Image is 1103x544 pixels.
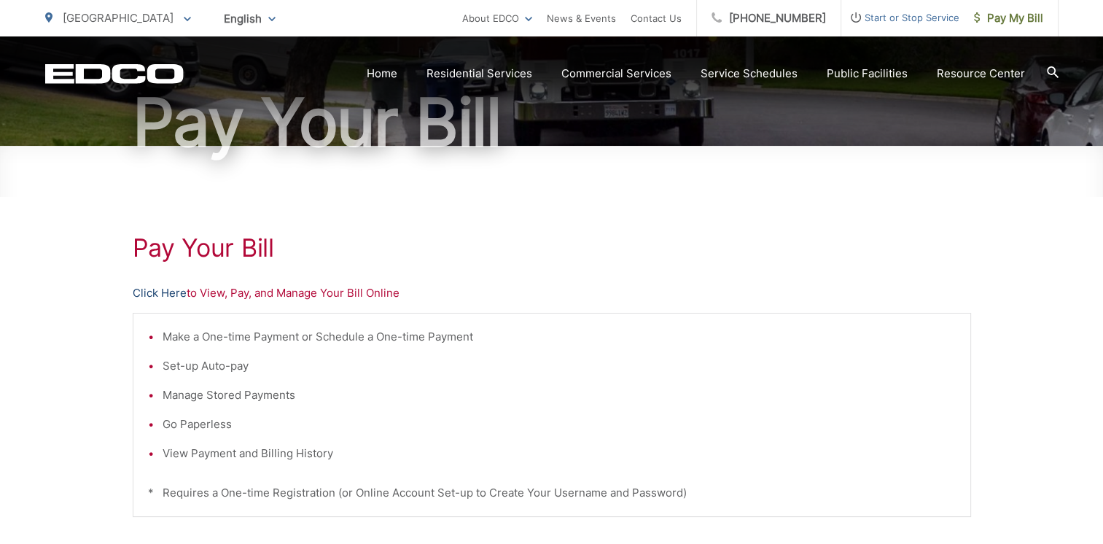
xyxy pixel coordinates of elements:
[631,9,682,27] a: Contact Us
[133,284,187,302] a: Click Here
[547,9,616,27] a: News & Events
[163,416,956,433] li: Go Paperless
[561,65,671,82] a: Commercial Services
[45,63,184,84] a: EDCD logo. Return to the homepage.
[63,11,174,25] span: [GEOGRAPHIC_DATA]
[163,386,956,404] li: Manage Stored Payments
[213,6,287,31] span: English
[163,328,956,346] li: Make a One-time Payment or Schedule a One-time Payment
[426,65,532,82] a: Residential Services
[45,86,1059,159] h1: Pay Your Bill
[163,445,956,462] li: View Payment and Billing History
[974,9,1043,27] span: Pay My Bill
[701,65,798,82] a: Service Schedules
[163,357,956,375] li: Set-up Auto-pay
[148,484,956,502] p: * Requires a One-time Registration (or Online Account Set-up to Create Your Username and Password)
[367,65,397,82] a: Home
[133,233,971,263] h1: Pay Your Bill
[133,284,971,302] p: to View, Pay, and Manage Your Bill Online
[462,9,532,27] a: About EDCO
[937,65,1025,82] a: Resource Center
[827,65,908,82] a: Public Facilities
